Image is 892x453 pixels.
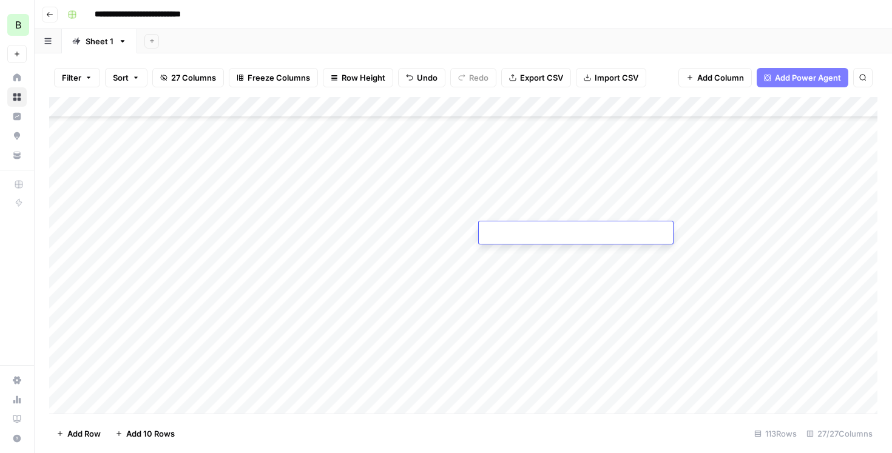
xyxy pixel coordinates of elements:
a: Home [7,68,27,87]
span: Filter [62,72,81,84]
button: Add Row [49,424,108,443]
button: Add Column [678,68,752,87]
a: Sheet 1 [62,29,137,53]
a: Usage [7,390,27,409]
button: Import CSV [576,68,646,87]
a: Settings [7,371,27,390]
button: Add 10 Rows [108,424,182,443]
a: Learning Hub [7,409,27,429]
span: Row Height [342,72,385,84]
button: Help + Support [7,429,27,448]
span: Undo [417,72,438,84]
span: Redo [469,72,488,84]
span: Export CSV [520,72,563,84]
span: Freeze Columns [248,72,310,84]
div: 113 Rows [749,424,802,443]
span: Sort [113,72,129,84]
button: Redo [450,68,496,87]
span: B [15,18,21,32]
a: Opportunities [7,126,27,146]
button: Add Power Agent [757,68,848,87]
span: Add 10 Rows [126,428,175,440]
button: Filter [54,68,100,87]
div: 27/27 Columns [802,424,877,443]
button: Sort [105,68,147,87]
span: 27 Columns [171,72,216,84]
button: Export CSV [501,68,571,87]
a: Insights [7,107,27,126]
span: Add Column [697,72,744,84]
span: Import CSV [595,72,638,84]
button: Freeze Columns [229,68,318,87]
span: Add Power Agent [775,72,841,84]
button: Row Height [323,68,393,87]
a: Your Data [7,146,27,165]
button: 27 Columns [152,68,224,87]
button: Undo [398,68,445,87]
span: Add Row [67,428,101,440]
button: Workspace: Blindspot [7,10,27,40]
a: Browse [7,87,27,107]
div: Sheet 1 [86,35,113,47]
